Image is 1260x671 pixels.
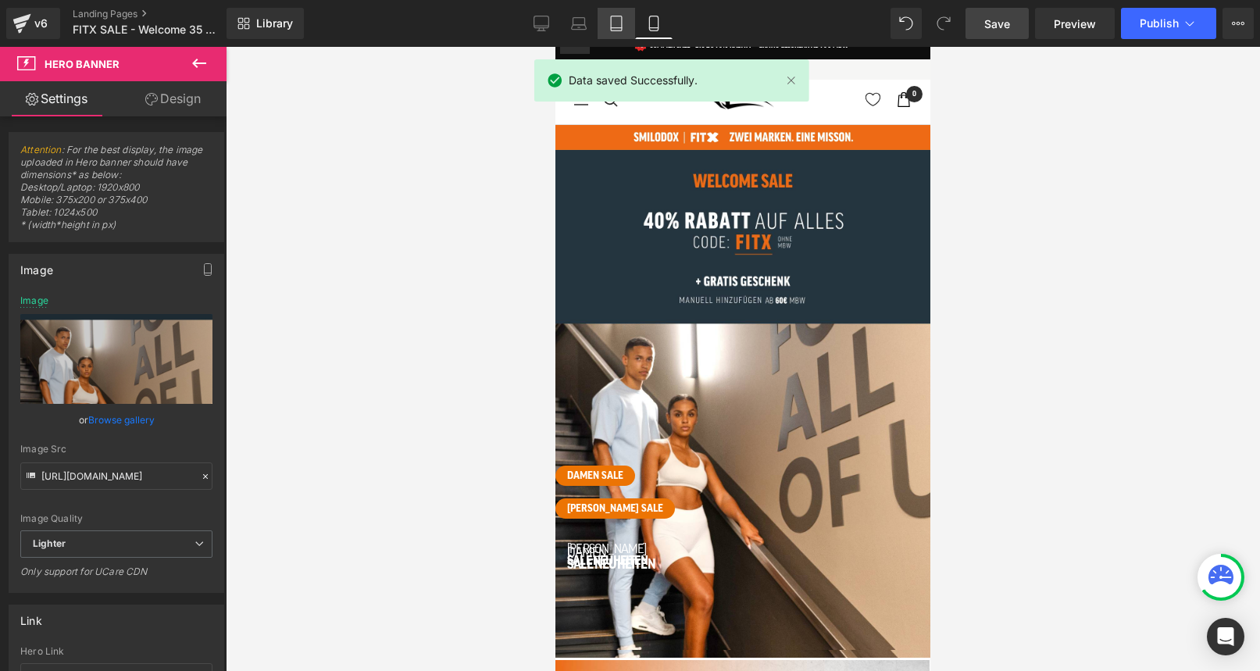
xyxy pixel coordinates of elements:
input: Link [20,462,212,490]
a: Laptop [560,8,598,39]
a: Tablet [598,8,635,39]
span: SALE NEUHEITEN [12,508,92,520]
a: Landing Pages [73,8,252,20]
a: New Library [227,8,304,39]
a: Attention [20,144,62,155]
button: Redo [928,8,959,39]
div: or [20,412,212,428]
a: Design [116,81,230,116]
a: Preview [1035,8,1115,39]
span: : For the best display, the image uploaded in Hero banner should have dimensions* as below: Deskt... [20,144,212,241]
a: v6 [6,8,60,39]
span: Publish [1140,17,1179,30]
div: Hero Link [20,646,212,657]
span: Library [256,16,293,30]
span: Data saved Successfully. [569,72,698,89]
div: Image Quality [20,513,212,524]
div: Image [20,295,48,306]
a: Browse gallery [88,406,155,434]
button: Undo [891,8,922,39]
span: Preview [1054,16,1096,32]
span: Hero Banner [45,58,120,70]
button: Publish [1121,8,1216,39]
div: Only support for UCare CDN [20,566,212,588]
div: Link [20,605,42,627]
a: Mobile [635,8,673,39]
button: More [1223,8,1254,39]
span: Save [984,16,1010,32]
span: [PERSON_NAME] [12,496,91,509]
div: Image [20,255,53,277]
div: Open Intercom Messenger [1207,618,1244,655]
div: Image Src [20,444,212,455]
b: Lighter [33,537,66,549]
span: FITX SALE - Welcome 35 % Rabatt [73,23,223,36]
a: Desktop [523,8,560,39]
div: v6 [31,13,51,34]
